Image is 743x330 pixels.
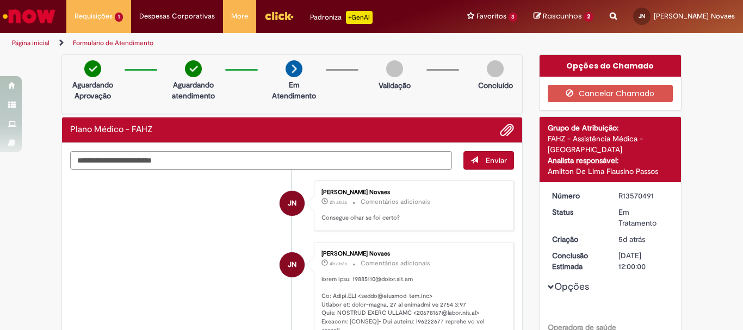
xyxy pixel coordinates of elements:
p: Validação [379,80,411,91]
p: Consegue olhar se foi certo? [321,214,503,222]
p: Aguardando atendimento [167,79,220,101]
div: R13570491 [618,190,669,201]
span: More [231,11,248,22]
dt: Conclusão Estimada [544,250,611,272]
img: check-circle-green.png [185,60,202,77]
span: 1 [115,13,123,22]
div: Jackson Alves Novaes [280,252,305,277]
span: JN [288,190,296,216]
span: 2h atrás [330,199,347,206]
a: Rascunhos [534,11,593,22]
div: Em Tratamento [618,207,669,228]
div: [PERSON_NAME] Novaes [321,251,503,257]
span: 3 [509,13,518,22]
img: img-circle-grey.png [487,60,504,77]
span: Despesas Corporativas [139,11,215,22]
time: 30/09/2025 10:07:07 [330,260,347,267]
span: JN [288,252,296,278]
span: 5d atrás [618,234,645,244]
img: check-circle-green.png [84,60,101,77]
div: Padroniza [310,11,373,24]
span: 2 [584,12,593,22]
span: [PERSON_NAME] Novaes [654,11,735,21]
img: click_logo_yellow_360x200.png [264,8,294,24]
div: Amilton De Lima Flausino Passos [548,166,673,177]
div: FAHZ - Assistência Médica - [GEOGRAPHIC_DATA] [548,133,673,155]
ul: Trilhas de página [8,33,487,53]
a: Página inicial [12,39,49,47]
span: Rascunhos [543,11,582,21]
div: Analista responsável: [548,155,673,166]
div: Jackson Alves Novaes [280,191,305,216]
div: [PERSON_NAME] Novaes [321,189,503,196]
time: 26/09/2025 12:51:13 [618,234,645,244]
dt: Criação [544,234,611,245]
a: Formulário de Atendimento [73,39,153,47]
span: Requisições [75,11,113,22]
time: 30/09/2025 12:16:37 [330,199,347,206]
span: Enviar [486,155,507,165]
img: img-circle-grey.png [386,60,403,77]
div: Opções do Chamado [540,55,682,77]
span: 4h atrás [330,260,347,267]
img: ServiceNow [1,5,57,27]
img: arrow-next.png [286,60,302,77]
small: Comentários adicionais [361,197,430,207]
div: [DATE] 12:00:00 [618,250,669,272]
small: Comentários adicionais [361,259,430,268]
p: +GenAi [346,11,373,24]
div: 26/09/2025 12:51:13 [618,234,669,245]
span: JN [639,13,645,20]
p: Concluído [478,80,513,91]
dt: Status [544,207,611,217]
dt: Número [544,190,611,201]
p: Em Atendimento [268,79,320,101]
p: Aguardando Aprovação [66,79,119,101]
button: Adicionar anexos [500,123,514,137]
button: Cancelar Chamado [548,85,673,102]
div: Grupo de Atribuição: [548,122,673,133]
h2: Plano Médico - FAHZ Histórico de tíquete [70,125,153,135]
span: Favoritos [476,11,506,22]
button: Enviar [463,151,514,170]
textarea: Digite sua mensagem aqui... [70,151,452,170]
